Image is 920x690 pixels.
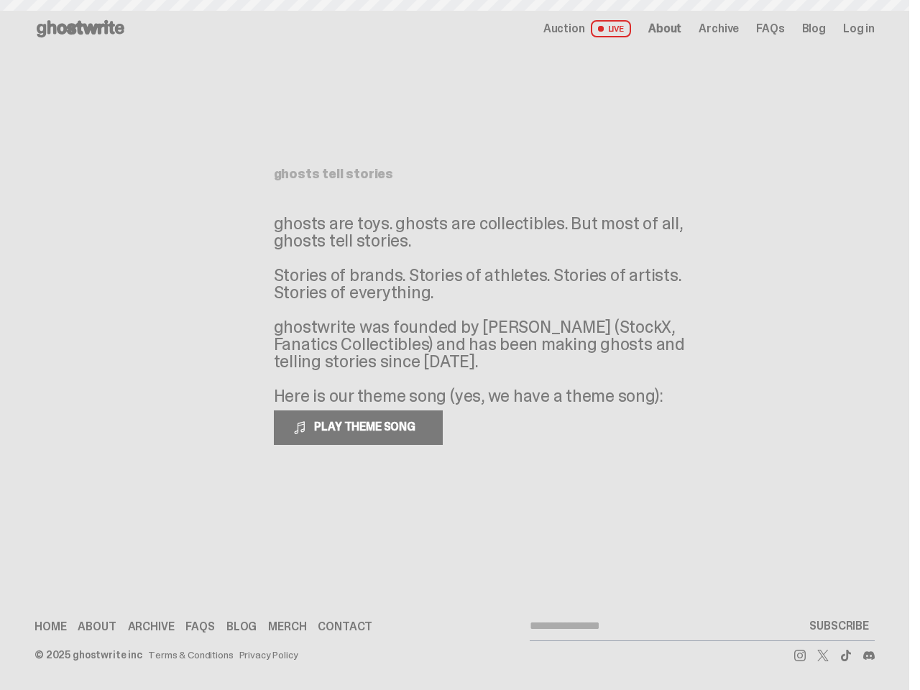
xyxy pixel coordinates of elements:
[843,23,875,34] a: Log in
[78,621,116,632] a: About
[34,621,66,632] a: Home
[543,23,585,34] span: Auction
[591,20,632,37] span: LIVE
[128,621,175,632] a: Archive
[268,621,306,632] a: Merch
[756,23,784,34] a: FAQs
[274,167,636,180] h1: ghosts tell stories
[699,23,739,34] a: Archive
[274,410,443,445] button: PLAY THEME SONG
[543,20,631,37] a: Auction LIVE
[226,621,257,632] a: Blog
[148,650,233,660] a: Terms & Conditions
[318,621,372,632] a: Contact
[185,621,214,632] a: FAQs
[308,419,424,434] span: PLAY THEME SONG
[804,612,875,640] button: SUBSCRIBE
[802,23,826,34] a: Blog
[274,215,705,405] p: ghosts are toys. ghosts are collectibles. But most of all, ghosts tell stories. Stories of brands...
[34,650,142,660] div: © 2025 ghostwrite inc
[239,650,298,660] a: Privacy Policy
[648,23,681,34] a: About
